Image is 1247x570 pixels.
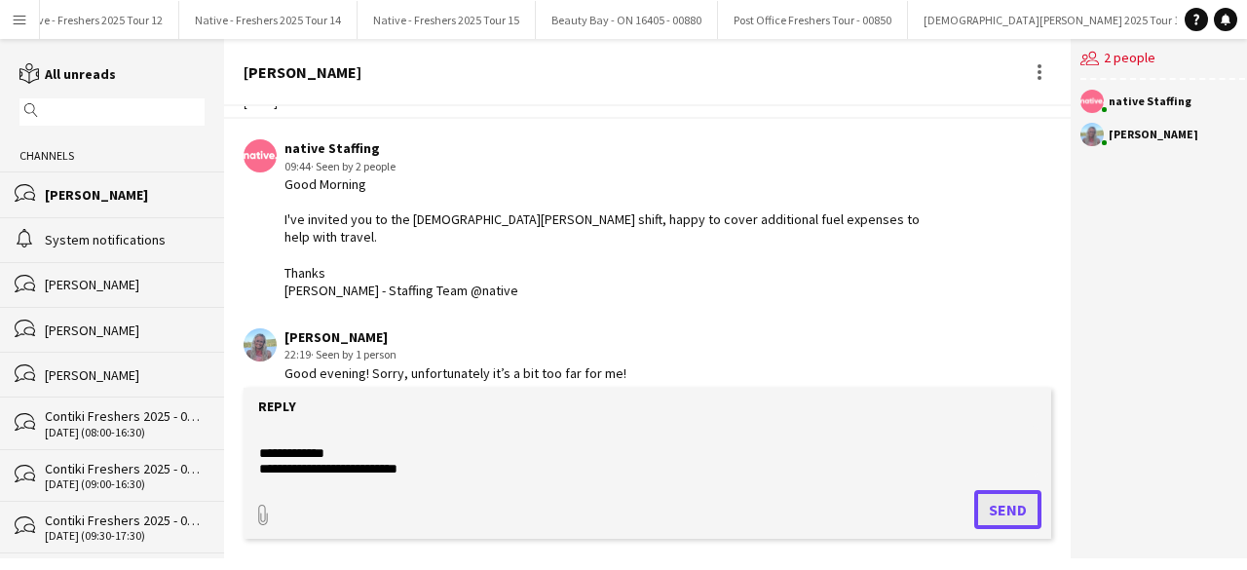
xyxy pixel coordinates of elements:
div: [PERSON_NAME] [45,366,205,384]
div: 2 people [1080,39,1245,80]
div: [PERSON_NAME] [244,63,361,81]
div: [PERSON_NAME] [45,276,205,293]
button: Native - Freshers 2025 Tour 12 [1,1,179,39]
div: Contiki Freshers 2025 - 00881 - [GEOGRAPHIC_DATA] [PERSON_NAME][GEOGRAPHIC_DATA] [45,512,205,529]
a: All unreads [19,65,116,83]
button: Post Office Freshers Tour - 00850 [718,1,908,39]
button: Native - Freshers 2025 Tour 15 [358,1,536,39]
div: 22:19 [284,346,626,363]
div: [DATE] (09:30-17:30) [45,529,205,543]
div: native Staffing [284,139,921,157]
div: [PERSON_NAME] [45,322,205,339]
div: [PERSON_NAME] [1109,129,1198,140]
div: 09:44 [284,158,921,175]
button: Beauty Bay - ON 16405 - 00880 [536,1,718,39]
div: native Staffing [1109,95,1191,107]
div: Contiki Freshers 2025 - 00881 - [GEOGRAPHIC_DATA] [45,460,205,477]
span: · Seen by 1 person [311,347,397,361]
div: [PERSON_NAME] [284,328,626,346]
div: [DATE] (09:00-16:30) [45,477,205,491]
span: · Seen by 2 people [311,159,396,173]
div: System notifications [45,231,205,248]
button: Native - Freshers 2025 Tour 14 [179,1,358,39]
div: [PERSON_NAME] [45,186,205,204]
div: Good evening! Sorry, unfortunately it’s a bit too far for me! [284,364,626,382]
label: Reply [258,398,296,415]
button: Send [974,490,1041,529]
div: [DATE] (08:00-16:30) [45,426,205,439]
button: [DEMOGRAPHIC_DATA][PERSON_NAME] 2025 Tour 1 - 00848 [908,1,1233,39]
div: Contiki Freshers 2025 - 00881 - [GEOGRAPHIC_DATA] [45,407,205,425]
div: Good Morning I've invited you to the [DEMOGRAPHIC_DATA][PERSON_NAME] shift, happy to cover additi... [284,175,921,299]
